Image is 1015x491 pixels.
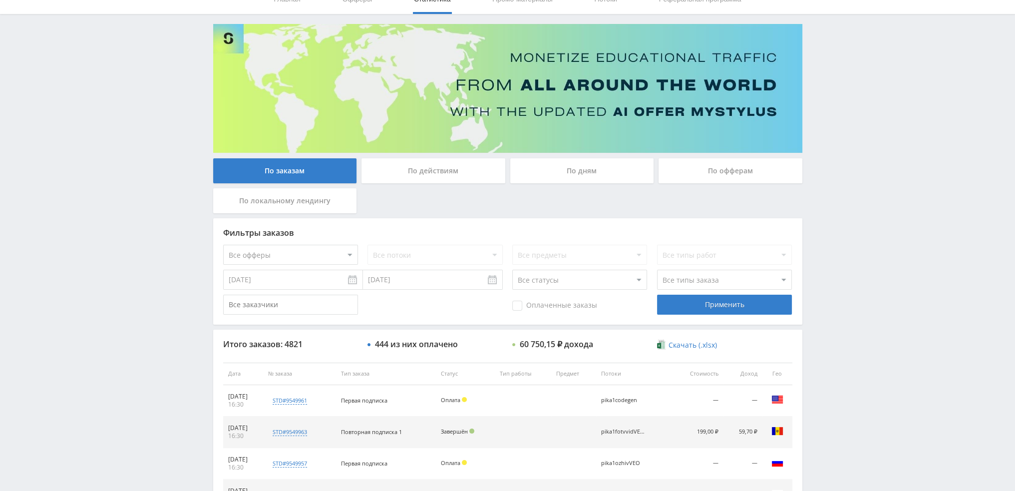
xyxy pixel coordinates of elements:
[671,417,723,448] td: 199,00 ₽
[361,158,505,183] div: По действиям
[723,363,762,385] th: Доход
[223,363,263,385] th: Дата
[771,394,783,406] img: usa.png
[601,460,646,467] div: pika1ozhivVEO
[657,340,717,350] a: Скачать (.xlsx)
[375,340,458,349] div: 444 из них оплачено
[341,460,387,467] span: Первая подписка
[469,429,474,434] span: Подтвержден
[228,393,258,401] div: [DATE]
[341,397,387,404] span: Первая подписка
[669,341,717,349] span: Скачать (.xlsx)
[659,158,802,183] div: По офферам
[213,158,357,183] div: По заказам
[520,340,593,349] div: 60 750,15 ₽ дохода
[671,363,723,385] th: Стоимость
[462,397,467,402] span: Холд
[441,396,460,404] span: Оплата
[510,158,654,183] div: По дням
[223,340,358,349] div: Итого заказов: 4821
[671,385,723,417] td: —
[762,363,792,385] th: Гео
[441,459,460,467] span: Оплата
[273,397,307,405] div: std#9549961
[336,363,436,385] th: Тип заказа
[671,448,723,480] td: —
[228,424,258,432] div: [DATE]
[228,464,258,472] div: 16:30
[723,448,762,480] td: —
[213,188,357,213] div: По локальному лендингу
[273,460,307,468] div: std#9549957
[596,363,671,385] th: Потоки
[771,457,783,469] img: rus.png
[657,295,792,315] div: Применить
[601,429,646,435] div: pika1fotvvidVEO3
[495,363,551,385] th: Тип работы
[462,460,467,465] span: Холд
[657,340,666,350] img: xlsx
[341,428,402,436] span: Повторная подписка 1
[512,301,597,311] span: Оплаченные заказы
[273,428,307,436] div: std#9549963
[263,363,336,385] th: № заказа
[223,295,358,315] input: Все заказчики
[771,425,783,437] img: mda.png
[441,428,468,435] span: Завершён
[723,385,762,417] td: —
[223,228,792,237] div: Фильтры заказов
[723,417,762,448] td: 59,70 ₽
[436,363,495,385] th: Статус
[228,456,258,464] div: [DATE]
[601,397,646,404] div: pika1codegen
[228,401,258,409] div: 16:30
[228,432,258,440] div: 16:30
[551,363,596,385] th: Предмет
[213,24,802,153] img: Banner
